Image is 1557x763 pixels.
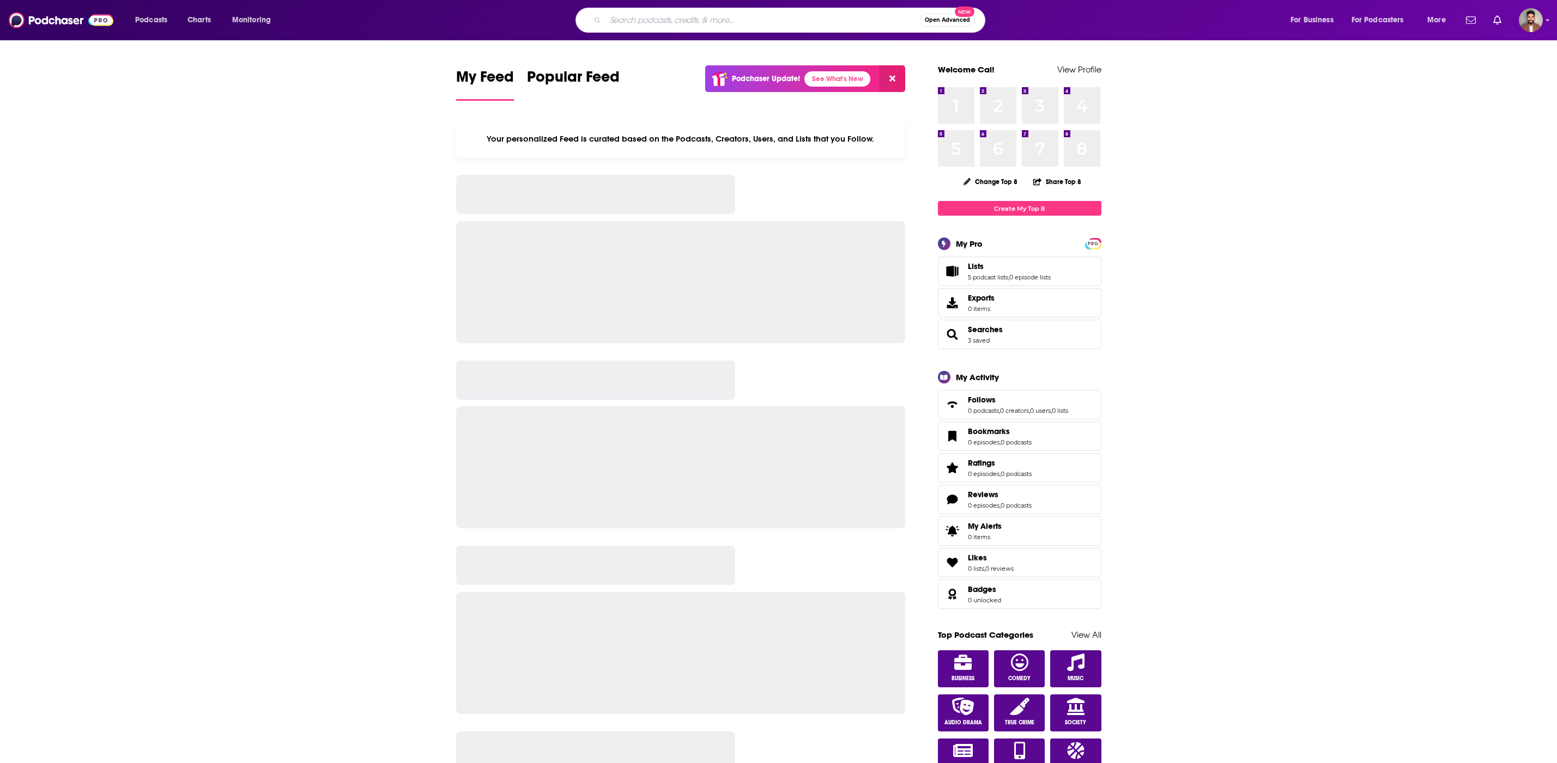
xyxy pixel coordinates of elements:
span: Likes [968,553,987,563]
span: Bookmarks [938,422,1101,451]
a: See What's New [804,71,870,87]
a: 0 podcasts [1001,502,1032,509]
span: Badges [968,584,996,594]
div: Search podcasts, credits, & more... [586,8,996,33]
button: Show profile menu [1519,8,1543,32]
span: My Alerts [942,523,964,539]
a: Reviews [942,492,964,507]
a: My Feed [456,68,514,101]
button: Open AdvancedNew [920,14,975,27]
span: My Feed [456,68,514,93]
span: , [1008,273,1009,281]
img: Podchaser - Follow, Share and Rate Podcasts [9,10,113,30]
span: For Business [1291,13,1334,28]
a: Bookmarks [942,429,964,444]
span: Society [1065,719,1086,726]
a: Lists [942,264,964,279]
p: Podchaser Update! [732,74,800,83]
a: 0 podcasts [968,407,999,414]
div: My Pro [956,239,983,249]
span: 0 items [968,305,995,313]
a: Reviews [968,490,1032,499]
span: , [999,407,1000,414]
span: Open Advanced [925,17,970,23]
a: Welcome Cal! [938,64,995,75]
span: True Crime [1005,719,1034,726]
div: My Activity [956,372,999,382]
a: True Crime [994,694,1045,731]
span: Searches [938,320,1101,349]
a: 0 creators [1000,407,1029,414]
div: Your personalized Feed is curated based on the Podcasts, Creators, Users, and Lists that you Follow. [456,120,906,157]
span: , [984,565,985,572]
span: New [955,7,974,17]
a: View Profile [1057,64,1101,75]
a: 0 episode lists [1009,273,1051,281]
a: PRO [1087,239,1100,247]
a: 0 podcasts [1001,470,1032,478]
span: Reviews [968,490,998,499]
a: Business [938,650,989,687]
a: 0 episodes [968,502,999,509]
span: More [1427,13,1446,28]
input: Search podcasts, credits, & more... [605,11,920,29]
a: Bookmarks [968,426,1032,436]
a: Show notifications dropdown [1462,11,1480,29]
span: , [999,438,1001,446]
button: Change Top 8 [957,175,1025,188]
button: Share Top 8 [1033,171,1082,192]
span: Lists [968,261,984,271]
span: 0 items [968,533,1002,541]
span: Audio Drama [944,719,982,726]
a: Music [1050,650,1101,687]
a: 0 users [1030,407,1051,414]
span: Reviews [938,485,1101,514]
a: Likes [968,553,1014,563]
a: 3 saved [968,337,990,344]
span: Follows [938,390,1101,419]
span: Exports [968,293,995,303]
a: Follows [942,397,964,412]
a: 0 lists [968,565,984,572]
img: User Profile [1519,8,1543,32]
span: Exports [942,295,964,310]
button: open menu [1420,11,1459,29]
a: Exports [938,288,1101,318]
span: Music [1068,675,1083,682]
a: Searches [968,325,1003,334]
a: View All [1071,630,1101,640]
span: Ratings [968,458,995,468]
a: Lists [968,261,1051,271]
a: Top Podcast Categories [938,630,1033,640]
a: Comedy [994,650,1045,687]
span: PRO [1087,240,1100,248]
span: Monitoring [232,13,271,28]
a: Popular Feed [527,68,620,101]
button: open menu [1344,11,1420,29]
a: My Alerts [938,516,1101,546]
a: Badges [942,587,964,602]
a: 0 unlocked [968,596,1001,604]
a: Badges [968,584,1001,594]
span: , [999,502,1001,509]
button: open menu [225,11,285,29]
a: 0 podcasts [1001,438,1032,446]
button: open menu [128,11,181,29]
span: Follows [968,395,996,405]
span: For Podcasters [1352,13,1404,28]
a: Follows [968,395,1068,405]
span: , [1029,407,1030,414]
span: Charts [187,13,211,28]
a: 0 reviews [985,565,1014,572]
span: Logged in as calmonaghan [1519,8,1543,32]
a: 0 episodes [968,470,999,478]
a: Create My Top 8 [938,201,1101,216]
span: Business [952,675,974,682]
a: Charts [180,11,217,29]
a: 5 podcast lists [968,273,1008,281]
span: Comedy [1008,675,1031,682]
a: 0 lists [1052,407,1068,414]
